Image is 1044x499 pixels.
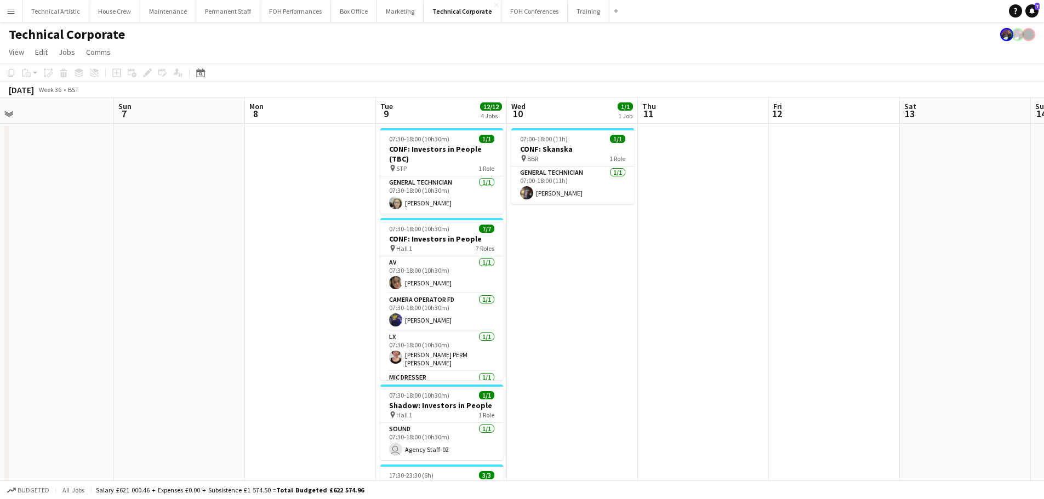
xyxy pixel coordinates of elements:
app-user-avatar: Zubair PERM Dhalla [1000,28,1013,41]
span: View [9,47,24,57]
span: 8 [248,107,264,120]
span: 7 [1035,3,1040,10]
span: 7/7 [479,225,494,233]
span: BBR [527,154,538,163]
span: Budgeted [18,486,49,494]
span: Total Budgeted £622 574.96 [276,486,364,494]
app-card-role: General Technician1/107:30-18:00 (10h30m)[PERSON_NAME] [380,176,503,214]
span: Fri [773,101,782,111]
span: 1 Role [478,164,494,173]
div: BST [68,85,79,94]
h3: Shadow: Investors in People [380,400,503,410]
span: 7 Roles [476,244,494,253]
a: Comms [82,45,115,59]
button: Maintenance [140,1,196,22]
a: 7 [1025,4,1039,18]
span: 12 [772,107,782,120]
app-job-card: 07:30-18:00 (10h30m)7/7CONF: Investors in People Hall 17 RolesAV1/107:30-18:00 (10h30m)[PERSON_NA... [380,218,503,380]
span: 10 [510,107,526,120]
div: [DATE] [9,84,34,95]
span: Mon [249,101,264,111]
span: Sat [904,101,916,111]
span: 13 [903,107,916,120]
span: 3/3 [479,471,494,479]
span: 12/12 [480,102,502,111]
span: 07:30-18:00 (10h30m) [389,225,449,233]
h3: CONF: Investors in People [380,234,503,244]
span: 11 [641,107,656,120]
app-job-card: 07:30-18:00 (10h30m)1/1Shadow: Investors in People Hall 11 RoleSound1/107:30-18:00 (10h30m) Agenc... [380,385,503,460]
span: Jobs [59,47,75,57]
span: 1/1 [610,135,625,143]
span: 1 Role [609,154,625,163]
h3: CONF: Investors in People (TBC) [380,144,503,164]
span: Hall 1 [396,411,412,419]
a: Edit [31,45,52,59]
span: All jobs [60,486,87,494]
span: Tue [380,101,393,111]
app-user-avatar: Gabrielle Barr [1022,28,1035,41]
span: 1/1 [479,391,494,399]
span: Edit [35,47,48,57]
span: 1/1 [618,102,633,111]
span: 9 [379,107,393,120]
button: FOH Performances [260,1,331,22]
span: Comms [86,47,111,57]
div: 4 Jobs [481,112,501,120]
app-user-avatar: Zubair PERM Dhalla [1011,28,1024,41]
app-card-role: LX1/107:30-18:00 (10h30m)[PERSON_NAME] PERM [PERSON_NAME] [380,331,503,371]
button: Permanent Staff [196,1,260,22]
span: 1/1 [479,135,494,143]
app-card-role: Mic Dresser1/1 [380,371,503,409]
app-card-role: Camera Operator FD1/107:30-18:00 (10h30m)[PERSON_NAME] [380,294,503,331]
span: 7 [117,107,132,120]
span: 07:30-18:00 (10h30m) [389,391,449,399]
app-job-card: 07:30-18:00 (10h30m)1/1CONF: Investors in People (TBC) STP1 RoleGeneral Technician1/107:30-18:00 ... [380,128,503,214]
span: 07:00-18:00 (11h) [520,135,568,143]
h3: CONF: Skanska [511,144,634,154]
button: Budgeted [5,484,51,496]
span: 17:30-23:30 (6h) [389,471,433,479]
span: 1 Role [478,411,494,419]
button: Marketing [377,1,424,22]
span: Hall 1 [396,244,412,253]
app-card-role: AV1/107:30-18:00 (10h30m)[PERSON_NAME] [380,256,503,294]
button: Training [568,1,609,22]
h1: Technical Corporate [9,26,125,43]
span: Wed [511,101,526,111]
app-card-role: General Technician1/107:00-18:00 (11h)[PERSON_NAME] [511,167,634,204]
div: 1 Job [618,112,632,120]
button: FOH Conferences [501,1,568,22]
app-job-card: 07:00-18:00 (11h)1/1CONF: Skanska BBR1 RoleGeneral Technician1/107:00-18:00 (11h)[PERSON_NAME] [511,128,634,204]
app-card-role: Sound1/107:30-18:00 (10h30m) Agency Staff-02 [380,423,503,460]
button: Technical Artistic [22,1,89,22]
span: 07:30-18:00 (10h30m) [389,135,449,143]
a: Jobs [54,45,79,59]
span: Sun [118,101,132,111]
a: View [4,45,28,59]
button: Box Office [331,1,377,22]
span: Week 36 [36,85,64,94]
span: STP [396,164,407,173]
span: Thu [642,101,656,111]
div: Salary £621 000.46 + Expenses £0.00 + Subsistence £1 574.50 = [96,486,364,494]
button: House Crew [89,1,140,22]
button: Technical Corporate [424,1,501,22]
